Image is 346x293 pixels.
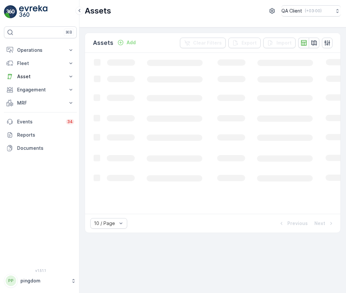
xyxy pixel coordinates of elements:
[4,269,77,273] span: v 1.51.1
[4,44,77,57] button: Operations
[20,277,68,284] p: pingdom
[85,6,111,16] p: Assets
[17,86,64,93] p: Engagement
[4,274,77,288] button: PPpingdom
[66,30,72,35] p: ⌘B
[4,5,17,18] img: logo
[17,73,64,80] p: Asset
[17,60,64,67] p: Fleet
[93,38,113,48] p: Assets
[228,38,261,48] button: Export
[281,8,302,14] p: QA Client
[115,39,138,47] button: Add
[277,219,308,227] button: Previous
[4,57,77,70] button: Fleet
[6,276,16,286] div: PP
[4,83,77,96] button: Engagement
[17,145,74,151] p: Documents
[242,40,257,46] p: Export
[17,100,64,106] p: MRF
[314,219,335,227] button: Next
[19,5,47,18] img: logo_light-DOdMpM7g.png
[281,5,341,16] button: QA Client(+03:00)
[314,220,325,227] p: Next
[263,38,296,48] button: Import
[4,115,77,128] a: Events34
[4,142,77,155] a: Documents
[4,128,77,142] a: Reports
[4,96,77,110] button: MRF
[67,119,73,124] p: 34
[193,40,222,46] p: Clear Filters
[17,118,62,125] p: Events
[17,132,74,138] p: Reports
[127,39,136,46] p: Add
[287,220,308,227] p: Previous
[305,8,322,14] p: ( +03:00 )
[17,47,64,53] p: Operations
[4,70,77,83] button: Asset
[180,38,226,48] button: Clear Filters
[276,40,292,46] p: Import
